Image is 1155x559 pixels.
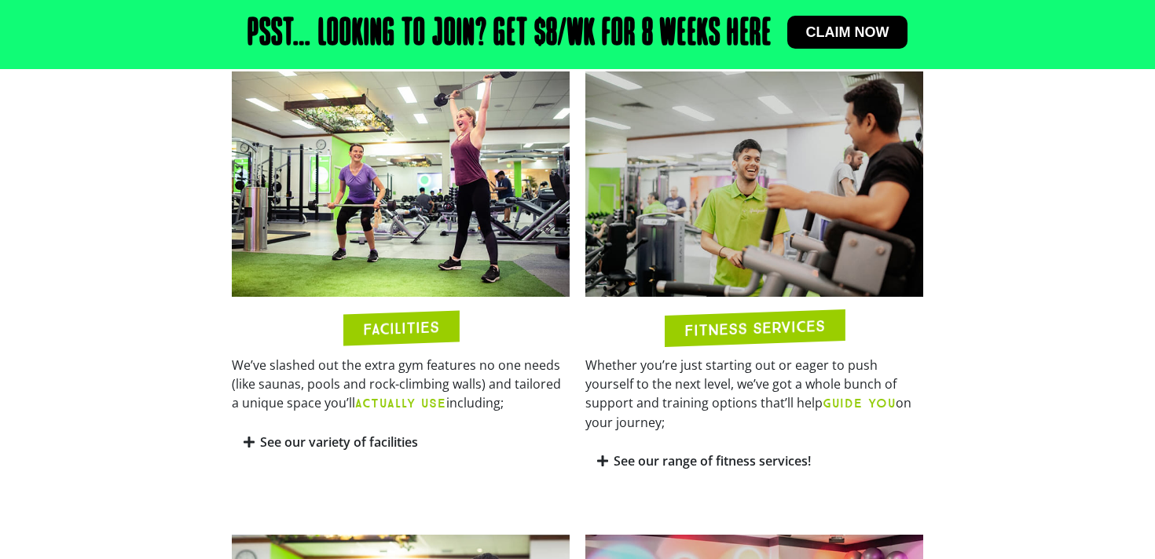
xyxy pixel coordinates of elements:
[232,424,570,461] div: See our variety of facilities
[232,356,570,413] p: We’ve slashed out the extra gym features no one needs (like saunas, pools and rock-climbing walls...
[806,25,889,39] span: Claim now
[823,396,896,411] b: GUIDE YOU
[585,356,923,432] p: Whether you’re just starting out or eager to push yourself to the next level, we’ve got a whole b...
[260,433,418,451] a: See our variety of facilities
[355,396,446,411] b: ACTUALLY USE
[684,317,825,338] h2: FITNESS SERVICES
[247,16,772,53] h2: Psst… Looking to join? Get $8/wk for 8 weeks here
[614,452,811,469] a: See our range of fitness services!
[787,16,908,49] a: Claim now
[363,319,439,337] h2: FACILITIES
[585,443,923,480] div: See our range of fitness services!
